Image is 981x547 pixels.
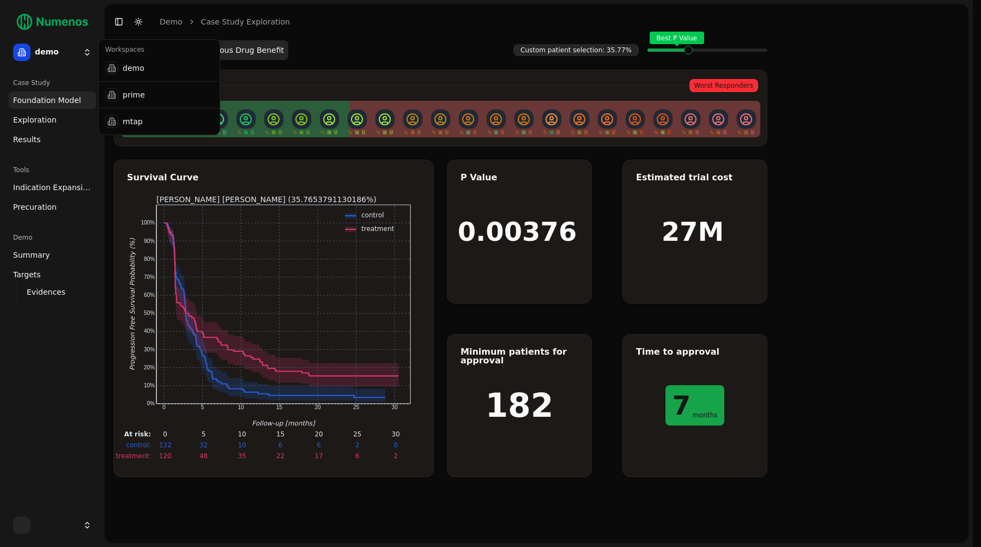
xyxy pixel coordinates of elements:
text: 6 [317,441,321,449]
span: Indication Expansion [13,182,92,193]
h1: 27M [662,218,724,245]
div: mtap [101,111,217,132]
text: 6 [355,452,359,460]
a: demo [160,16,183,27]
text: 100% [141,220,155,226]
text: 0% [147,400,155,406]
text: 0 [163,430,167,438]
text: 60% [143,292,154,298]
text: 40% [143,328,154,334]
div: demo [101,57,217,79]
span: Precuration [13,202,57,212]
text: 10% [143,382,154,388]
text: [PERSON_NAME] [PERSON_NAME] (35.7653791130186%) [156,195,377,204]
a: Case Study Exploration [201,16,290,27]
span: Best P Value [650,32,704,44]
text: Follow-up [months] [252,420,316,427]
div: Demo [9,229,96,246]
text: 48 [199,452,207,460]
text: 20% [143,364,154,370]
text: 90% [143,238,154,244]
text: 15 [276,430,284,438]
text: control: [126,441,151,449]
div: prime [101,84,217,106]
text: 20 [314,430,323,438]
h1: 182 [485,389,553,422]
span: demo [35,47,78,57]
text: 80% [143,256,154,262]
text: Progression Free Survival Probability (%) [129,238,136,370]
text: 25 [353,430,361,438]
text: treatment [361,225,394,233]
span: Results [13,134,41,145]
h1: 7 [673,392,691,418]
text: 70% [143,274,154,280]
text: control [361,211,384,219]
text: 30% [143,347,154,352]
h1: 0.00376 [458,218,577,245]
text: 6 [278,441,282,449]
span: Worst Responders [689,79,758,92]
div: Tools [9,161,96,179]
span: Targets [13,269,41,280]
span: months [693,412,717,418]
text: 2 [393,452,398,460]
text: 15 [276,404,283,410]
span: Custom patient selection: 35.77% [513,44,639,56]
text: 0 [162,404,166,410]
text: 5 [201,404,204,410]
text: 20 [314,404,321,410]
span: Summary [13,250,50,260]
button: Continuous Drug Benefit [186,40,288,60]
span: Foundation Model [13,95,81,106]
text: 32 [199,441,207,449]
div: Workspaces [101,42,217,57]
text: 35 [238,452,246,460]
text: 10 [238,430,246,438]
text: 50% [143,310,154,316]
img: Numenos [9,9,96,35]
text: 5 [201,430,205,438]
text: 10 [238,404,244,410]
text: 30 [391,404,398,410]
text: 10 [238,441,246,449]
div: Case Study [9,74,96,92]
span: Evidences [27,287,65,297]
text: 30 [391,430,399,438]
div: Survival Curve [127,173,420,182]
text: 120 [159,452,171,460]
nav: breadcrumb [160,16,290,27]
text: 2 [355,441,359,449]
text: 17 [314,452,323,460]
text: 25 [353,404,360,410]
text: 132 [159,441,171,449]
text: 0 [393,441,398,449]
span: Exploration [13,114,57,125]
text: treatment: [116,452,150,460]
text: At risk: [124,430,150,438]
text: 22 [276,452,284,460]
